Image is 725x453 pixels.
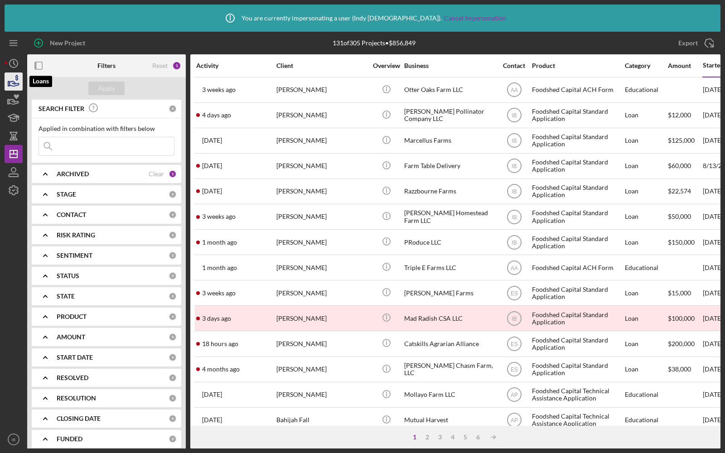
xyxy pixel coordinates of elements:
[532,62,623,69] div: Product
[202,188,222,195] time: 2025-08-28 13:15
[532,281,623,305] div: Foodshed Capital Standard Application
[459,434,472,441] div: 5
[276,306,367,330] div: [PERSON_NAME]
[678,34,698,52] div: Export
[169,211,177,219] div: 0
[668,103,702,127] div: $12,000
[625,281,667,305] div: Loan
[512,315,517,322] text: IB
[57,435,82,443] b: FUNDED
[276,179,367,203] div: [PERSON_NAME]
[202,162,222,169] time: 2025-08-19 01:07
[333,39,416,47] div: 131 of 305 Projects • $856,849
[57,293,75,300] b: STATE
[57,191,76,198] b: STAGE
[668,230,702,254] div: $150,000
[625,62,667,69] div: Category
[532,154,623,178] div: Foodshed Capital Standard Application
[404,62,495,69] div: Business
[276,78,367,102] div: [PERSON_NAME]
[408,434,421,441] div: 1
[169,333,177,341] div: 0
[202,111,231,119] time: 2025-08-25 15:51
[202,289,236,297] time: 2025-08-05 18:11
[88,82,125,95] button: Apply
[510,417,517,424] text: AP
[510,341,517,347] text: ES
[39,105,84,112] b: SEARCH FILTER
[625,408,667,432] div: Educational
[169,170,177,178] div: 1
[625,78,667,102] div: Educational
[668,179,702,203] div: $22,574
[169,435,177,443] div: 0
[532,78,623,102] div: Foodshed Capital ACH Form
[202,264,237,271] time: 2025-07-18 19:09
[57,354,93,361] b: START DATE
[276,383,367,407] div: [PERSON_NAME]
[625,383,667,407] div: Educational
[57,333,85,341] b: AMOUNT
[219,7,506,29] div: You are currently impersonating a user ( Indy [DEMOGRAPHIC_DATA] ).
[276,129,367,153] div: [PERSON_NAME]
[202,86,236,93] time: 2025-08-06 20:48
[510,366,517,373] text: ES
[276,281,367,305] div: [PERSON_NAME]
[11,437,15,442] text: IB
[512,138,517,144] text: IB
[703,62,724,69] div: Started
[625,205,667,229] div: Loan
[169,272,177,280] div: 0
[532,383,623,407] div: Foodshed Capital Technical Assistance Application
[532,408,623,432] div: Foodshed Capital Technical Assistance Application
[510,265,517,271] text: AA
[169,105,177,113] div: 0
[169,414,177,423] div: 0
[27,34,94,52] button: New Project
[202,391,222,398] time: 2025-01-18 15:42
[98,82,115,95] div: Apply
[50,34,85,52] div: New Project
[404,383,495,407] div: Mollayo Farm LLC
[434,434,446,441] div: 3
[97,62,116,69] b: Filters
[510,87,517,93] text: AA
[668,154,702,178] div: $60,000
[169,190,177,198] div: 0
[169,313,177,321] div: 0
[57,395,96,402] b: RESOLUTION
[169,251,177,260] div: 0
[169,353,177,361] div: 0
[668,306,702,330] div: $100,000
[276,408,367,432] div: Bahijah Fall
[202,213,236,220] time: 2025-08-07 17:51
[404,332,495,356] div: Catskills Agrarian Alliance
[404,179,495,203] div: Razzbourne Farms
[404,281,495,305] div: [PERSON_NAME] Farms
[472,434,484,441] div: 6
[202,340,238,347] time: 2025-08-28 19:43
[57,374,88,381] b: RESOLVED
[169,231,177,239] div: 0
[276,357,367,381] div: [PERSON_NAME]
[668,62,702,69] div: Amount
[668,357,702,381] div: $38,000
[172,61,181,70] div: 1
[404,103,495,127] div: [PERSON_NAME] Pollinator Company LLC
[152,62,168,69] div: Reset
[276,255,367,280] div: [PERSON_NAME]
[404,408,495,432] div: Mutual Harvest
[276,154,367,178] div: [PERSON_NAME]
[404,205,495,229] div: [PERSON_NAME] Homestead Farm LLC
[669,34,720,52] button: Export
[276,103,367,127] div: [PERSON_NAME]
[404,357,495,381] div: [PERSON_NAME] Chasm Farm, LLC
[57,313,87,320] b: PRODUCT
[625,103,667,127] div: Loan
[5,430,23,448] button: IB
[276,205,367,229] div: [PERSON_NAME]
[39,125,174,132] div: Applied in combination with filters below
[512,239,517,246] text: IB
[276,230,367,254] div: [PERSON_NAME]
[497,62,531,69] div: Contact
